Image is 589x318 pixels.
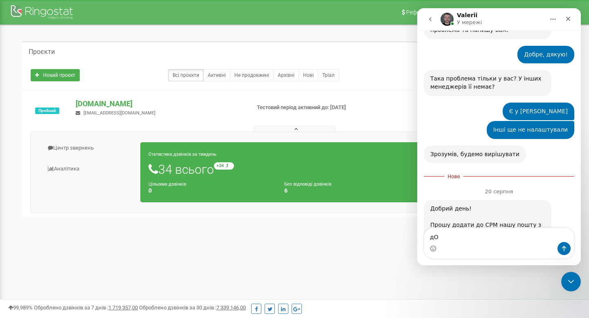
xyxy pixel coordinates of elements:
iframe: Intercom live chat [417,8,581,265]
textarea: Повідомлення... [7,220,157,234]
a: Центр звернень [37,138,141,158]
span: Реферальна програма [406,9,467,16]
u: 1 719 357,00 [108,305,138,311]
u: 7 339 146,00 [216,305,246,311]
span: [EMAIL_ADDRESS][DOMAIN_NAME] [83,110,155,116]
h4: 6 [284,188,408,194]
div: Valerii каже… [7,192,157,291]
a: Нові [299,69,318,81]
small: Цільових дзвінків [148,181,186,187]
h4: 0 [148,188,272,194]
span: Оброблено дзвінків за 30 днів : [139,305,246,311]
iframe: Intercom live chat [561,272,581,291]
small: Статистика дзвінків за тиждень [148,152,216,157]
span: 99,989% [8,305,33,311]
button: Вибір емодзі [13,237,19,244]
a: Не продовжені [230,69,274,81]
button: Надіслати повідомлення… [140,234,153,247]
a: Архівні [273,69,299,81]
a: Новий проєкт [31,69,80,81]
a: Всі проєкти [168,69,204,81]
div: Добрий день! Прошу додати до СРМ нашу пошту з права адміна для перевірки проблеми Вона партнерськ... [13,197,128,269]
p: [DOMAIN_NAME] [76,99,243,109]
span: Пробний [35,107,59,114]
small: Без відповіді дзвінків [284,181,331,187]
small: +34 [214,162,234,170]
a: Активні [203,69,230,81]
div: Добрий день!Прошу додати до СРМ нашу пошту з права адміна[EMAIL_ADDRESS][DOMAIN_NAME]для перевірк... [7,192,134,273]
p: Тестовий період активний до: [DATE] [257,104,380,112]
a: Аналiтика [37,159,141,179]
a: Тріал [318,69,339,81]
h1: 34 всього [148,162,544,176]
h5: Проєкти [29,48,55,56]
span: Оброблено дзвінків за 7 днів : [34,305,138,311]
